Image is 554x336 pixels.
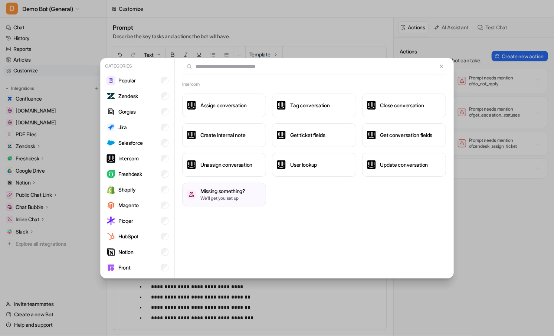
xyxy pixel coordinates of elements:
[118,92,138,100] p: Zendesk
[362,153,446,177] button: Update conversationUpdate conversation
[290,161,317,169] h3: User lookup
[277,160,286,169] img: User lookup
[182,183,266,206] button: /missing-somethingMissing something?We'll get you set up
[367,101,376,110] img: Close conversation
[118,76,136,84] p: Popular
[118,123,127,131] p: Jira
[200,131,245,139] h3: Create internal note
[187,190,196,199] img: /missing-something
[200,195,245,202] p: We'll get you set up
[118,186,136,193] p: Shopify
[182,94,266,117] button: Assign conversationAssign conversation
[118,232,138,240] p: HubSpot
[200,101,247,109] h3: Assign conversation
[182,81,200,88] h2: Intercom
[118,264,131,271] p: Front
[187,160,196,169] img: Unassign conversation
[118,108,136,115] p: Gorgias
[277,101,286,110] img: Tag conversation
[272,123,356,147] button: Get ticket fieldsGet ticket fields
[290,101,330,109] h3: Tag conversation
[187,101,196,110] img: Assign conversation
[182,123,266,147] button: Create internal noteCreate internal note
[118,170,142,178] p: Freshdesk
[187,131,196,139] img: Create internal note
[380,161,428,169] h3: Update conversation
[367,160,376,169] img: Update conversation
[362,94,446,117] button: Close conversationClose conversation
[118,201,139,209] p: Magento
[277,131,286,139] img: Get ticket fields
[118,248,133,256] p: Notion
[200,161,252,169] h3: Unassign conversation
[200,187,245,195] h3: Missing something?
[272,94,356,117] button: Tag conversationTag conversation
[118,154,139,162] p: Intercom
[380,131,433,139] h3: Get conversation fields
[362,123,446,147] button: Get conversation fieldsGet conversation fields
[182,153,266,177] button: Unassign conversationUnassign conversation
[118,139,143,147] p: Salesforce
[104,61,171,71] p: Categories
[118,217,133,225] p: Picqer
[380,101,424,109] h3: Close conversation
[272,153,356,177] button: User lookupUser lookup
[290,131,325,139] h3: Get ticket fields
[367,131,376,139] img: Get conversation fields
